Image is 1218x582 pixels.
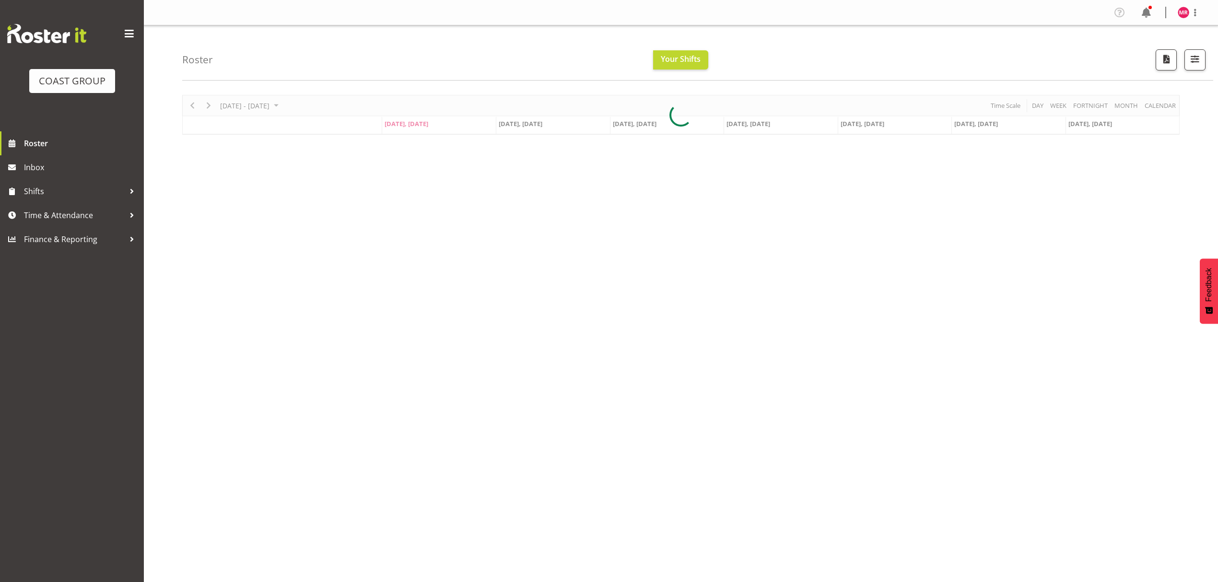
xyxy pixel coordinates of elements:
[24,184,125,198] span: Shifts
[1200,258,1218,324] button: Feedback - Show survey
[24,136,139,151] span: Roster
[1184,49,1206,70] button: Filter Shifts
[182,54,213,65] h4: Roster
[661,54,701,64] span: Your Shifts
[1178,7,1189,18] img: mathew-rolle10807.jpg
[24,208,125,222] span: Time & Attendance
[39,74,105,88] div: COAST GROUP
[653,50,708,70] button: Your Shifts
[1156,49,1177,70] button: Download a PDF of the roster according to the set date range.
[24,160,139,175] span: Inbox
[24,232,125,246] span: Finance & Reporting
[1205,268,1213,302] span: Feedback
[7,24,86,43] img: Rosterit website logo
